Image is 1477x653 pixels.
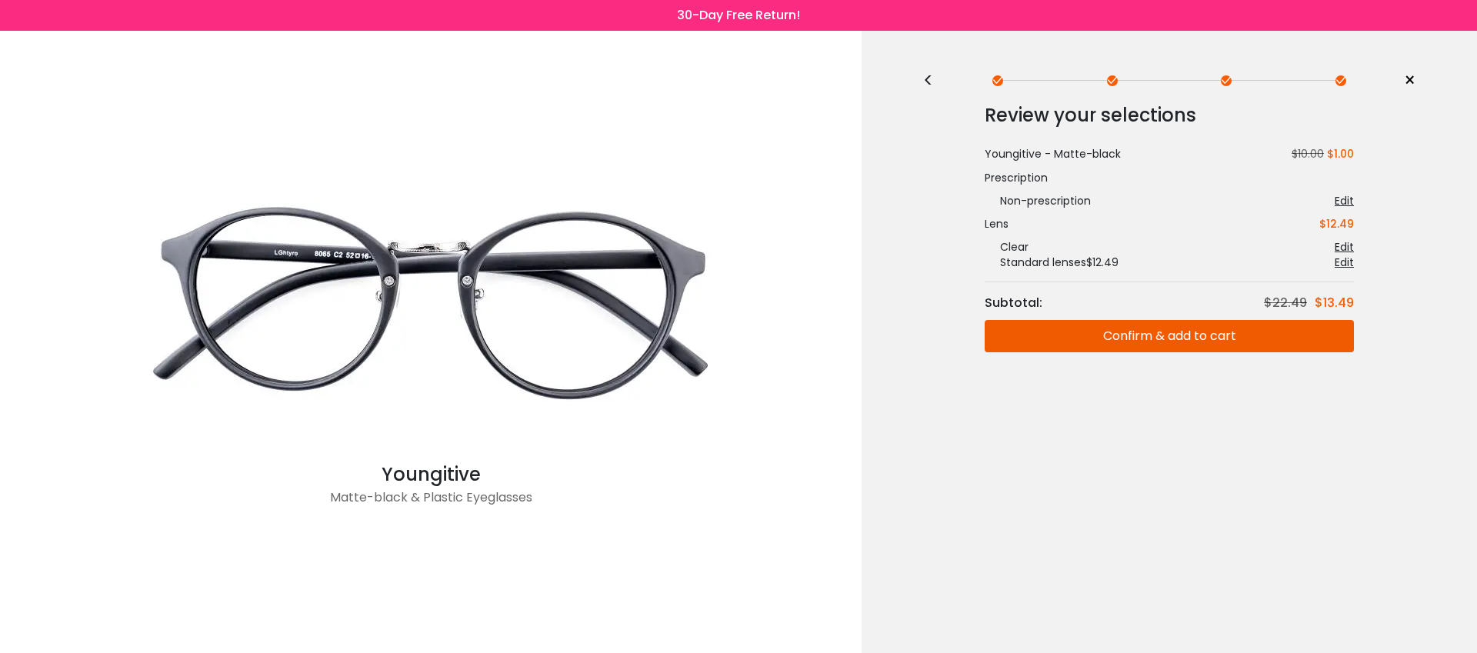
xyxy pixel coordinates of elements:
[1315,294,1354,312] div: $13.49
[123,461,738,488] div: Youngitive
[1335,193,1354,208] div: Edit
[1404,69,1415,92] span: ×
[985,100,1354,131] div: Review your selections
[985,216,1009,232] div: Lens
[985,146,1121,162] div: Youngitive - Matte-black
[1319,216,1354,232] div: $12.49
[985,239,1029,255] div: Clear
[123,488,738,519] div: Matte-black & Plastic Eyeglasses
[985,320,1354,352] button: Confirm & add to cart
[1264,294,1315,312] div: $22.49
[985,193,1091,208] div: Non-prescription
[985,294,1050,312] div: Subtotal:
[1327,146,1354,162] span: $1.00
[985,255,1119,270] div: Standard lenses $12.49
[923,75,946,87] div: <
[1392,69,1415,92] a: ×
[985,170,1354,185] div: Prescription
[1335,239,1354,255] div: Edit
[1335,255,1354,270] div: Edit
[123,153,738,461] img: Matte-black Youngitive - Plastic Eyeglasses
[1285,146,1324,162] span: $10.00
